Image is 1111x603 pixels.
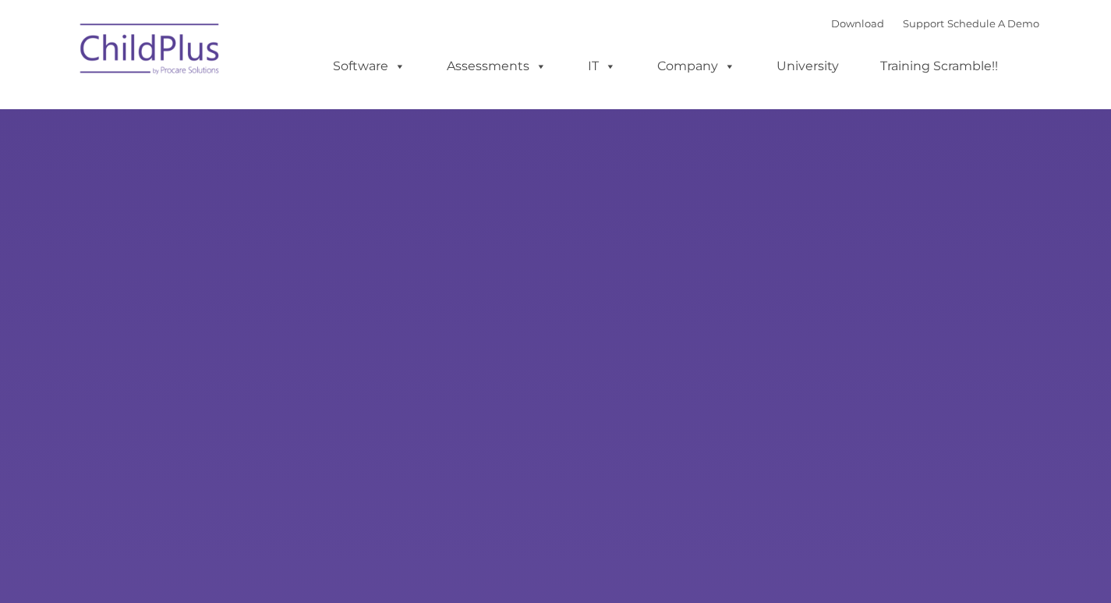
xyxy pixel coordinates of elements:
a: Software [317,51,421,82]
a: University [761,51,854,82]
a: Assessments [431,51,562,82]
a: Support [903,17,944,30]
a: Schedule A Demo [947,17,1039,30]
a: Company [642,51,751,82]
font: | [831,17,1039,30]
a: IT [572,51,632,82]
a: Download [831,17,884,30]
a: Training Scramble!! [865,51,1014,82]
img: ChildPlus by Procare Solutions [73,12,228,90]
